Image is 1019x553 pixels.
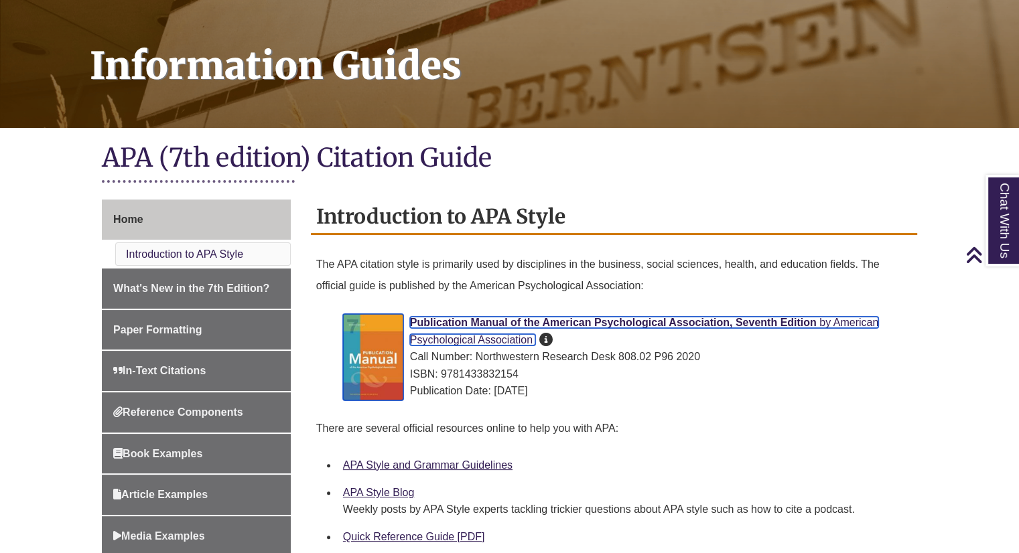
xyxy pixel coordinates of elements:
a: Introduction to APA Style [126,248,243,260]
div: Call Number: Northwestern Research Desk 808.02 P96 2020 [343,348,906,366]
a: Quick Reference Guide [PDF] [343,531,485,542]
a: APA Style Blog [343,487,414,498]
div: ISBN: 9781433832154 [343,366,906,383]
span: Paper Formatting [113,324,202,335]
a: Book Examples [102,434,291,474]
h2: Introduction to APA Style [311,200,917,235]
span: Publication Manual of the American Psychological Association, Seventh Edition [410,317,817,328]
span: Article Examples [113,489,208,500]
span: American Psychological Association [410,317,878,345]
span: Book Examples [113,448,202,459]
a: Back to Top [965,246,1016,264]
span: In-Text Citations [113,365,206,376]
span: Reference Components [113,406,243,418]
span: What's New in the 7th Edition? [113,283,269,294]
div: Publication Date: [DATE] [343,382,906,400]
a: Home [102,200,291,240]
a: Publication Manual of the American Psychological Association, Seventh Edition by American Psychol... [410,317,878,345]
span: Media Examples [113,530,205,542]
span: Home [113,214,143,225]
p: The APA citation style is primarily used by disciplines in the business, social sciences, health,... [316,248,912,302]
a: In-Text Citations [102,351,291,391]
a: Reference Components [102,392,291,432]
span: by [819,317,831,328]
a: What's New in the 7th Edition? [102,268,291,309]
div: Weekly posts by APA Style experts tackling trickier questions about APA style such as how to cite... [343,501,906,518]
a: Article Examples [102,475,291,515]
a: Paper Formatting [102,310,291,350]
h1: APA (7th edition) Citation Guide [102,141,917,177]
a: APA Style and Grammar Guidelines [343,459,513,471]
p: There are several official resources online to help you with APA: [316,412,912,445]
